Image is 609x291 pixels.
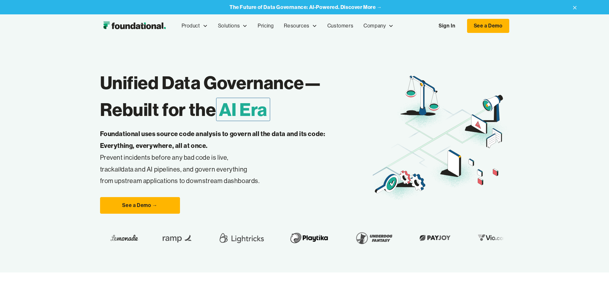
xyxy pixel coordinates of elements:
[100,130,325,149] strong: Foundational uses source code analysis to govern all the data and its code: Everything, everywher...
[100,69,373,123] h1: Unified Data Governance— Rebuilt for the
[182,22,200,30] div: Product
[322,15,358,36] a: Customers
[100,19,169,32] img: Foundational Logo
[159,229,197,247] img: Ramp
[213,15,253,36] div: Solutions
[100,19,169,32] a: home
[416,233,454,243] img: Payjoy
[253,15,279,36] a: Pricing
[279,15,322,36] div: Resources
[230,4,382,10] a: The Future of Data Governance: AI-Powered. Discover More →
[352,229,396,247] img: Underdog Fantasy
[577,260,609,291] iframe: Chat Widget
[432,19,462,33] a: Sign In
[100,197,180,214] a: See a Demo →
[467,19,509,33] a: See a Demo
[363,22,386,30] div: Company
[176,15,213,36] div: Product
[284,22,309,30] div: Resources
[217,229,266,247] img: Lightricks
[100,128,346,187] p: Prevent incidents before any bad code is live, track data and AI pipelines, and govern everything...
[216,98,270,121] span: AI Era
[218,22,240,30] div: Solutions
[286,229,332,247] img: Playtika
[358,15,399,36] div: Company
[110,233,138,243] img: Lemonade
[115,165,121,173] em: all
[474,233,511,243] img: Vio.com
